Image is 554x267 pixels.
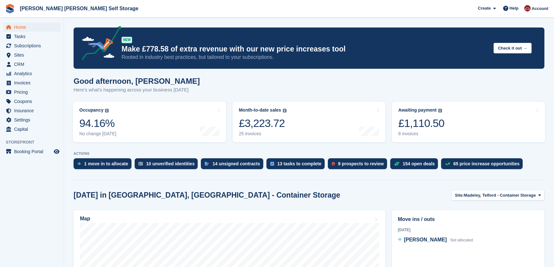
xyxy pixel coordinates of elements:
[398,227,538,233] div: [DATE]
[3,97,60,106] a: menu
[14,41,52,50] span: Subscriptions
[277,161,321,166] div: 13 tasks to complete
[3,78,60,87] a: menu
[3,32,60,41] a: menu
[332,162,335,166] img: prospect-51fa495bee0391a8d652442698ab0144808aea92771e9ea1ae160a38d050c398.svg
[510,5,518,12] span: Help
[451,190,544,200] button: Site: Madeley, Telford - Container Storage
[205,162,209,166] img: contract_signature_icon-13c848040528278c33f63329250d36e43548de30e8caae1d1a13099fd9432cc5.svg
[74,152,544,156] p: ACTIONS
[14,51,52,59] span: Sites
[398,117,444,130] div: £1,110.50
[270,162,274,166] img: task-75834270c22a3079a89374b754ae025e5fb1db73e45f91037f5363f120a921f8.svg
[3,106,60,115] a: menu
[532,5,548,12] span: Account
[79,107,103,113] div: Occupancy
[328,158,390,172] a: 9 prospects to review
[3,23,60,32] a: menu
[14,97,52,106] span: Coupons
[5,4,15,13] img: stora-icon-8386f47178a22dfd0bd8f6a31ec36ba5ce8667c1dd55bd0f319d3a0aa187defe.svg
[3,125,60,134] a: menu
[74,86,200,94] p: Here's what's happening across your business [DATE]
[14,69,52,78] span: Analytics
[398,236,473,244] a: [PERSON_NAME] Not allocated
[122,54,488,61] p: Rooted in industry best practices, but tailored to your subscriptions.
[398,131,444,137] div: 8 invoices
[76,26,121,62] img: price-adjustments-announcement-icon-8257ccfd72463d97f412b2fc003d46551f7dbcb40ab6d574587a9cd5c0d94...
[84,161,128,166] div: 1 move in to allocate
[464,192,536,199] span: Madeley, Telford - Container Storage
[74,191,340,200] h2: [DATE] in [GEOGRAPHIC_DATA], [GEOGRAPHIC_DATA] - Container Storage
[74,77,200,85] h1: Good afternoon, [PERSON_NAME]
[438,109,442,113] img: icon-info-grey-7440780725fd019a000dd9b08b2336e03edf1995a4989e88bcd33f0948082b44.svg
[74,158,135,172] a: 1 move in to allocate
[14,88,52,97] span: Pricing
[3,115,60,124] a: menu
[14,115,52,124] span: Settings
[105,109,109,113] img: icon-info-grey-7440780725fd019a000dd9b08b2336e03edf1995a4989e88bcd33f0948082b44.svg
[14,23,52,32] span: Home
[79,117,116,130] div: 94.16%
[394,161,400,166] img: deal-1b604bf984904fb50ccaf53a9ad4b4a5d6e5aea283cecdc64d6e3604feb123c2.svg
[233,102,386,142] a: Month-to-date sales £3,223.72 25 invoices
[441,158,526,172] a: 65 price increase opportunities
[14,78,52,87] span: Invoices
[53,148,60,155] a: Preview store
[239,117,287,130] div: £3,223.72
[122,37,132,43] div: NEW
[403,161,435,166] div: 154 open deals
[146,161,195,166] div: 10 unverified identities
[14,32,52,41] span: Tasks
[14,147,52,156] span: Booking Portal
[453,161,519,166] div: 65 price increase opportunities
[73,102,226,142] a: Occupancy 94.16% No change [DATE]
[80,216,90,222] h2: Map
[445,162,450,165] img: price_increase_opportunities-93ffe204e8149a01c8c9dc8f82e8f89637d9d84a8eef4429ea346261dce0b2c0.svg
[478,5,491,12] span: Create
[398,216,538,223] h2: Move ins / outs
[138,162,143,166] img: verify_identity-adf6edd0f0f0b5bbfe63781bf79b02c33cf7c696d77639b501bdc392416b5a36.svg
[135,158,201,172] a: 10 unverified identities
[494,43,532,53] button: Check it out →
[266,158,328,172] a: 13 tasks to complete
[239,131,287,137] div: 25 invoices
[392,102,545,142] a: Awaiting payment £1,110.50 8 invoices
[212,161,260,166] div: 14 unsigned contracts
[3,41,60,50] a: menu
[3,69,60,78] a: menu
[404,237,447,242] span: [PERSON_NAME]
[338,161,384,166] div: 9 prospects to review
[455,192,464,199] span: Site:
[14,60,52,69] span: CRM
[450,238,473,242] span: Not allocated
[239,107,281,113] div: Month-to-date sales
[14,125,52,134] span: Capital
[6,139,64,145] span: Storefront
[398,107,437,113] div: Awaiting payment
[3,147,60,156] a: menu
[3,88,60,97] a: menu
[14,106,52,115] span: Insurance
[283,109,287,113] img: icon-info-grey-7440780725fd019a000dd9b08b2336e03edf1995a4989e88bcd33f0948082b44.svg
[3,51,60,59] a: menu
[122,44,488,54] p: Make £778.58 of extra revenue with our new price increases tool
[17,3,141,14] a: [PERSON_NAME] [PERSON_NAME] Self Storage
[3,60,60,69] a: menu
[201,158,266,172] a: 14 unsigned contracts
[79,131,116,137] div: No change [DATE]
[77,162,81,166] img: move_ins_to_allocate_icon-fdf77a2bb77ea45bf5b3d319d69a93e2d87916cf1d5bf7949dd705db3b84f3ca.svg
[390,158,441,172] a: 154 open deals
[524,5,531,12] img: Ben Spickernell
